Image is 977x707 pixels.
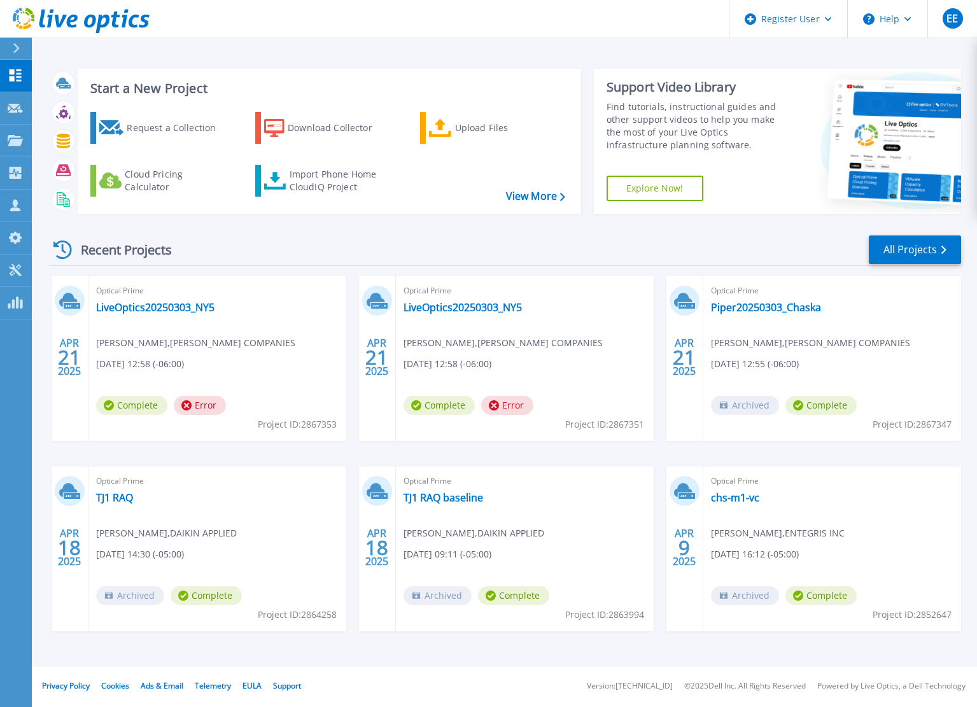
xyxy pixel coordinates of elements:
[404,526,544,540] span: [PERSON_NAME] , DAIKIN APPLIED
[96,396,167,415] span: Complete
[946,13,958,24] span: EE
[711,284,953,298] span: Optical Prime
[96,301,214,314] a: LiveOptics20250303_NY5
[873,608,952,622] span: Project ID: 2852647
[258,417,337,431] span: Project ID: 2867353
[684,682,806,690] li: © 2025 Dell Inc. All Rights Reserved
[404,491,483,504] a: TJ1 RAQ baseline
[420,112,562,144] a: Upload Files
[817,682,966,690] li: Powered by Live Optics, a Dell Technology
[607,176,703,201] a: Explore Now!
[171,586,242,605] span: Complete
[96,336,295,350] span: [PERSON_NAME] , [PERSON_NAME] COMPANIES
[869,235,961,264] a: All Projects
[174,396,226,415] span: Error
[141,680,183,691] a: Ads & Email
[58,542,81,553] span: 18
[58,352,81,363] span: 21
[455,115,557,141] div: Upload Files
[506,190,565,202] a: View More
[672,524,696,571] div: APR 2025
[481,396,533,415] span: Error
[404,396,475,415] span: Complete
[195,680,231,691] a: Telemetry
[42,680,90,691] a: Privacy Policy
[49,234,189,265] div: Recent Projects
[404,547,491,561] span: [DATE] 09:11 (-05:00)
[785,396,857,415] span: Complete
[711,301,821,314] a: Piper20250303_Chaska
[678,542,690,553] span: 9
[290,168,389,193] div: Import Phone Home CloudIQ Project
[785,586,857,605] span: Complete
[711,526,845,540] span: [PERSON_NAME] , ENTEGRIS INC
[125,168,227,193] div: Cloud Pricing Calculator
[587,682,673,690] li: Version: [TECHNICAL_ID]
[96,547,184,561] span: [DATE] 14:30 (-05:00)
[96,586,164,605] span: Archived
[90,81,565,95] h3: Start a New Project
[96,526,237,540] span: [PERSON_NAME] , DAIKIN APPLIED
[711,586,779,605] span: Archived
[90,165,232,197] a: Cloud Pricing Calculator
[96,474,339,488] span: Optical Prime
[565,417,644,431] span: Project ID: 2867351
[288,115,390,141] div: Download Collector
[365,334,389,381] div: APR 2025
[711,357,799,371] span: [DATE] 12:55 (-06:00)
[404,586,472,605] span: Archived
[404,474,646,488] span: Optical Prime
[255,112,397,144] a: Download Collector
[365,524,389,571] div: APR 2025
[478,586,549,605] span: Complete
[365,542,388,553] span: 18
[90,112,232,144] a: Request a Collection
[242,680,262,691] a: EULA
[607,101,791,151] div: Find tutorials, instructional guides and other support videos to help you make the most of your L...
[711,491,759,504] a: chs-m1-vc
[711,396,779,415] span: Archived
[57,334,81,381] div: APR 2025
[404,301,522,314] a: LiveOptics20250303_NY5
[96,284,339,298] span: Optical Prime
[57,524,81,571] div: APR 2025
[273,680,301,691] a: Support
[673,352,696,363] span: 21
[127,115,228,141] div: Request a Collection
[672,334,696,381] div: APR 2025
[711,474,953,488] span: Optical Prime
[258,608,337,622] span: Project ID: 2864258
[873,417,952,431] span: Project ID: 2867347
[711,336,910,350] span: [PERSON_NAME] , [PERSON_NAME] COMPANIES
[711,547,799,561] span: [DATE] 16:12 (-05:00)
[404,336,603,350] span: [PERSON_NAME] , [PERSON_NAME] COMPANIES
[404,357,491,371] span: [DATE] 12:58 (-06:00)
[607,79,791,95] div: Support Video Library
[404,284,646,298] span: Optical Prime
[365,352,388,363] span: 21
[96,491,133,504] a: TJ1 RAQ
[101,680,129,691] a: Cookies
[565,608,644,622] span: Project ID: 2863994
[96,357,184,371] span: [DATE] 12:58 (-06:00)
